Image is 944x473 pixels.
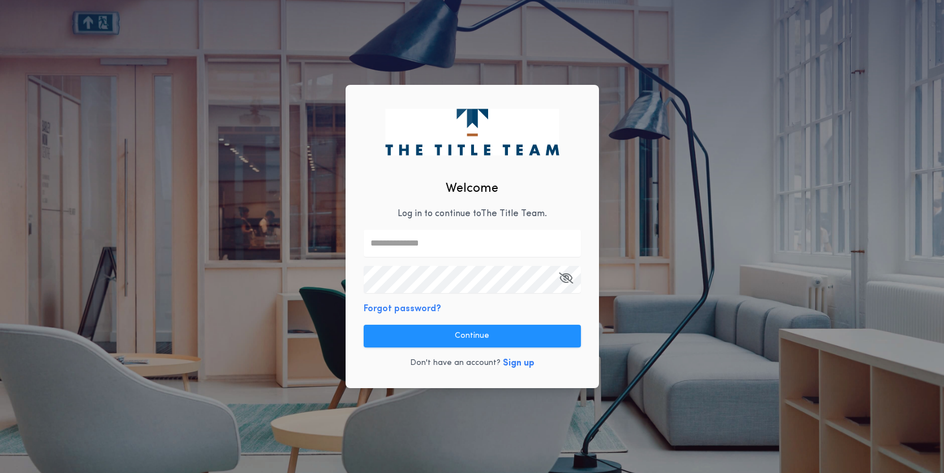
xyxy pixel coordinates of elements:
[398,207,547,221] p: Log in to continue to The Title Team .
[446,179,498,198] h2: Welcome
[364,302,441,316] button: Forgot password?
[410,358,501,369] p: Don't have an account?
[364,325,581,347] button: Continue
[503,356,534,370] button: Sign up
[385,109,559,155] img: logo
